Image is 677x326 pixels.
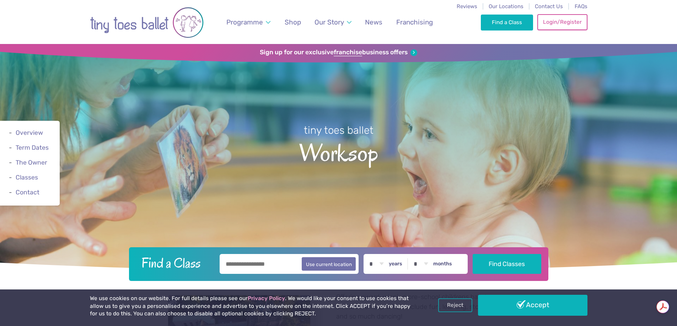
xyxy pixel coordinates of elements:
[285,18,301,26] span: Shop
[311,14,355,31] a: Our Story
[16,189,39,196] a: Contact
[260,49,417,56] a: Sign up for our exclusivefranchisebusiness offers
[90,295,413,318] p: We use cookies on our website. For full details please see our . We would like your consent to us...
[489,3,523,10] a: Our Locations
[537,14,587,30] a: Login/Register
[12,137,665,166] span: Worksop
[16,174,38,181] a: Classes
[393,14,436,31] a: Franchising
[575,3,587,10] a: FAQs
[136,254,215,272] h2: Find a Class
[304,124,374,136] small: tiny toes ballet
[481,15,533,30] a: Find a Class
[16,159,47,166] a: The Owner
[396,18,433,26] span: Franchising
[457,3,477,10] a: Reviews
[438,298,472,312] a: Reject
[248,295,285,302] a: Privacy Policy
[302,257,356,271] button: Use current location
[473,254,541,274] button: Find Classes
[226,18,263,26] span: Programme
[334,49,362,56] strong: franchise
[16,129,43,136] a: Overview
[16,144,49,151] a: Term Dates
[365,18,382,26] span: News
[478,295,587,315] a: Accept
[223,14,274,31] a: Programme
[535,3,563,10] a: Contact Us
[362,14,386,31] a: News
[433,261,452,267] label: months
[90,5,204,40] img: tiny toes ballet
[389,261,402,267] label: years
[315,18,344,26] span: Our Story
[281,14,304,31] a: Shop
